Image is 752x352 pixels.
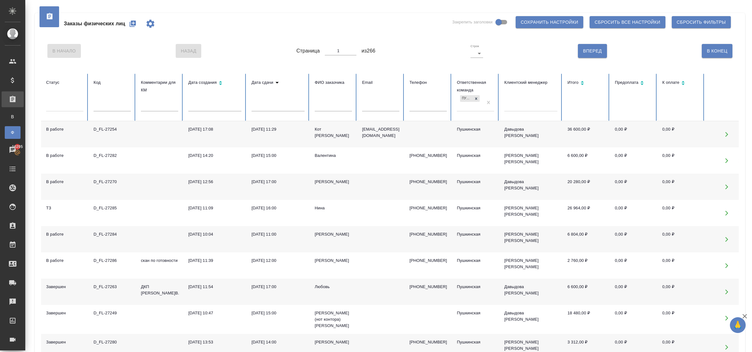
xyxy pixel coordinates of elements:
[8,114,17,120] span: В
[734,312,747,324] button: Удалить
[457,310,494,316] div: Пушкинская
[94,79,131,86] div: Код
[409,339,447,345] p: [PHONE_NUMBER]
[521,18,578,26] span: Сохранить настройки
[5,126,21,139] a: Ф
[315,179,352,185] div: [PERSON_NAME]
[457,339,494,345] div: Пушкинская
[252,231,305,238] div: [DATE] 11:00
[362,79,399,86] div: Email
[188,179,241,185] div: [DATE] 12:56
[562,305,610,334] td: 18 480,00 ₽
[46,257,83,264] div: В работе
[720,154,733,167] button: Открыть
[94,231,131,238] div: D_FL-27284
[315,257,352,264] div: [PERSON_NAME]
[567,79,605,88] div: Сортировка
[457,257,494,264] div: Пушкинская
[610,121,657,147] td: 0,00 ₽
[315,231,352,238] div: [PERSON_NAME]
[734,233,747,246] button: Удалить
[707,47,727,55] span: В Конец
[562,121,610,147] td: 36 600,00 ₽
[46,79,83,86] div: Статус
[720,180,733,193] button: Открыть
[499,226,562,252] td: [PERSON_NAME] [PERSON_NAME]
[615,79,652,88] div: Сортировка
[252,126,305,133] div: [DATE] 11:29
[562,147,610,174] td: 6 600,00 ₽
[732,318,743,332] span: 🙏
[409,79,447,86] div: Телефон
[188,310,241,316] div: [DATE] 10:47
[562,252,610,279] td: 2 760,00 ₽
[188,152,241,159] div: [DATE] 14:20
[730,317,746,333] button: 🙏
[252,179,305,185] div: [DATE] 17:00
[94,152,131,159] div: D_FL-27282
[409,231,447,238] p: [PHONE_NUMBER]
[362,126,399,139] p: [EMAIL_ADDRESS][DOMAIN_NAME]
[662,79,700,88] div: Сортировка
[720,312,733,324] button: Открыть
[499,305,562,334] td: Давыдова [PERSON_NAME]
[702,44,732,58] button: В Конец
[46,231,83,238] div: В работе
[672,16,731,28] button: Сбросить фильтры
[677,18,726,26] span: Сбросить фильтры
[252,79,305,86] div: Сортировка
[252,284,305,290] div: [DATE] 17:00
[720,207,733,219] button: Открыть
[188,126,241,133] div: [DATE] 17:08
[734,154,747,167] button: Удалить
[720,233,733,246] button: Открыть
[409,284,447,290] p: [PHONE_NUMBER]
[46,284,83,290] div: Завершен
[657,200,705,226] td: 0,00 ₽
[46,339,83,345] div: Завершен
[452,19,493,25] span: Закрепить заголовки
[46,152,83,159] div: В работе
[610,226,657,252] td: 0,00 ₽
[657,121,705,147] td: 0,00 ₽
[141,284,178,296] p: ДКП [PERSON_NAME]В.
[46,310,83,316] div: Завершен
[315,339,352,345] div: [PERSON_NAME]
[46,179,83,185] div: В работе
[610,174,657,200] td: 0,00 ₽
[499,279,562,305] td: Давыдова [PERSON_NAME]
[252,339,305,345] div: [DATE] 14:00
[8,129,17,136] span: Ф
[315,284,352,290] div: Любовь
[734,207,747,219] button: Удалить
[361,47,375,55] span: из 266
[504,79,557,86] div: Клиентский менеджер
[470,45,479,48] label: Строк
[657,279,705,305] td: 0,00 ₽
[125,16,140,31] button: Создать
[315,79,352,86] div: ФИО заказчика
[657,305,705,334] td: 0,00 ₽
[610,252,657,279] td: 0,00 ₽
[595,18,660,26] span: Сбросить все настройки
[315,310,352,329] div: [PERSON_NAME] (нот контора) [PERSON_NAME]
[720,259,733,272] button: Открыть
[409,257,447,264] p: [PHONE_NUMBER]
[94,310,131,316] div: D_FL-27249
[315,126,352,139] div: Кот [PERSON_NAME]
[499,121,562,147] td: Давыдова [PERSON_NAME]
[610,279,657,305] td: 0,00 ₽
[657,226,705,252] td: 0,00 ₽
[94,257,131,264] div: D_FL-27286
[188,284,241,290] div: [DATE] 11:54
[457,205,494,211] div: Пушкинская
[657,174,705,200] td: 0,00 ₽
[457,231,494,238] div: Пушкинская
[657,252,705,279] td: 0,00 ₽
[94,205,131,211] div: D_FL-27285
[562,200,610,226] td: 26 964,00 ₽
[5,110,21,123] a: В
[64,20,125,28] span: Заказы физических лиц
[141,79,178,94] div: Комментарии для КМ
[315,152,352,159] div: Валентина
